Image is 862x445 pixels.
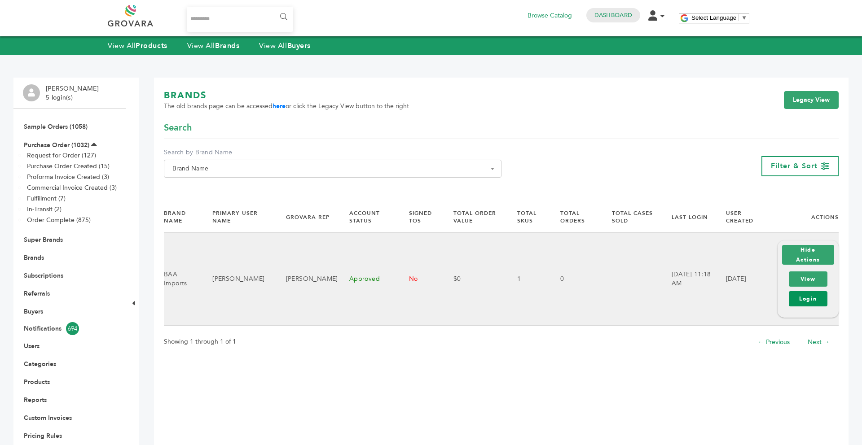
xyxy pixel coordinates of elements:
[24,378,50,386] a: Products
[164,148,501,157] label: Search by Brand Name
[601,202,660,232] th: Total Cases Sold
[24,271,63,280] a: Subscriptions
[169,162,497,175] span: Brand Name
[691,14,736,21] span: Select Language
[136,41,167,51] strong: Products
[27,183,117,192] a: Commercial Invoice Created (3)
[164,202,201,232] th: Brand Name
[27,162,110,170] a: Purchase Order Created (15)
[766,202,839,232] th: Actions
[27,194,66,203] a: Fulfillment (7)
[24,342,40,350] a: Users
[24,141,89,149] a: Purchase Order (1032)
[442,202,506,232] th: Total Order Value
[506,202,550,232] th: Total SKUs
[24,414,72,422] a: Custom Invoices
[398,233,442,326] td: No
[771,161,818,171] span: Filter & Sort
[338,233,398,326] td: Approved
[287,41,311,51] strong: Buyers
[660,233,715,326] td: [DATE] 11:18 AM
[46,84,105,102] li: [PERSON_NAME] - 5 login(s)
[275,202,338,232] th: Grovara Rep
[164,89,409,102] h1: BRANDS
[691,14,747,21] a: Select Language​
[758,338,790,346] a: ← Previous
[24,396,47,404] a: Reports
[27,216,91,224] a: Order Complete (875)
[187,7,293,32] input: Search...
[273,102,286,110] a: here
[66,322,79,335] span: 694
[164,102,409,111] span: The old brands page can be accessed or click the Legacy View button to the right
[506,233,550,326] td: 1
[338,202,398,232] th: Account Status
[24,236,63,244] a: Super Brands
[201,233,275,326] td: [PERSON_NAME]
[27,205,62,214] a: In-Transit (2)
[741,14,747,21] span: ▼
[739,14,739,21] span: ​
[24,322,115,335] a: Notifications694
[789,271,827,287] a: View
[164,122,192,134] span: Search
[164,160,501,178] span: Brand Name
[23,84,40,101] img: profile.png
[594,11,632,19] a: Dashboard
[808,338,830,346] a: Next →
[215,41,239,51] strong: Brands
[528,11,572,21] a: Browse Catalog
[164,336,236,347] p: Showing 1 through 1 of 1
[782,245,834,265] button: Hide Actions
[660,202,715,232] th: Last Login
[24,360,56,368] a: Categories
[784,91,839,109] a: Legacy View
[24,289,50,298] a: Referrals
[549,202,601,232] th: Total Orders
[398,202,442,232] th: Signed TOS
[24,253,44,262] a: Brands
[275,233,338,326] td: [PERSON_NAME]
[24,307,43,316] a: Buyers
[27,173,109,181] a: Proforma Invoice Created (3)
[715,202,766,232] th: User Created
[715,233,766,326] td: [DATE]
[108,41,167,51] a: View AllProducts
[201,202,275,232] th: Primary User Name
[549,233,601,326] td: 0
[187,41,240,51] a: View AllBrands
[259,41,311,51] a: View AllBuyers
[24,122,88,131] a: Sample Orders (1058)
[27,151,96,160] a: Request for Order (127)
[24,432,62,440] a: Pricing Rules
[789,291,827,306] a: Login
[442,233,506,326] td: $0
[164,233,201,326] td: BAA Imports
